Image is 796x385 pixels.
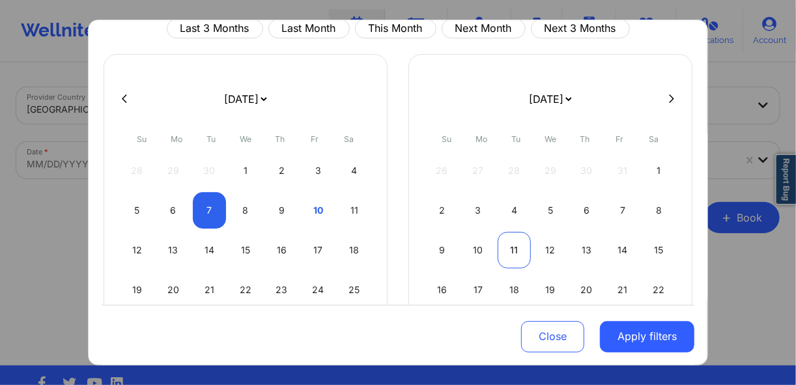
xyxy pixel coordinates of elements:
[171,134,182,144] abbr: Monday
[137,134,147,144] abbr: Sunday
[616,134,623,144] abbr: Friday
[531,19,630,38] button: Next 3 Months
[442,134,452,144] abbr: Sunday
[642,192,675,229] div: Sat Nov 08 2025
[265,192,298,229] div: Thu Oct 09 2025
[193,272,226,308] div: Tue Oct 21 2025
[268,19,350,38] button: Last Month
[265,232,298,268] div: Thu Oct 16 2025
[276,134,285,144] abbr: Thursday
[311,134,319,144] abbr: Friday
[534,232,567,268] div: Wed Nov 12 2025
[570,232,603,268] div: Thu Nov 13 2025
[498,232,531,268] div: Tue Nov 11 2025
[545,134,556,144] abbr: Wednesday
[425,232,459,268] div: Sun Nov 09 2025
[606,272,640,308] div: Fri Nov 21 2025
[157,232,190,268] div: Mon Oct 13 2025
[337,192,371,229] div: Sat Oct 11 2025
[167,19,263,38] button: Last 3 Months
[157,192,190,229] div: Mon Oct 06 2025
[606,232,640,268] div: Fri Nov 14 2025
[229,232,263,268] div: Wed Oct 15 2025
[229,192,263,229] div: Wed Oct 08 2025
[580,134,590,144] abbr: Thursday
[600,321,694,352] button: Apply filters
[642,272,675,308] div: Sat Nov 22 2025
[337,232,371,268] div: Sat Oct 18 2025
[337,152,371,189] div: Sat Oct 04 2025
[229,272,263,308] div: Wed Oct 22 2025
[570,192,603,229] div: Thu Nov 06 2025
[511,134,520,144] abbr: Tuesday
[193,232,226,268] div: Tue Oct 14 2025
[649,134,659,144] abbr: Saturday
[302,232,335,268] div: Fri Oct 17 2025
[302,272,335,308] div: Fri Oct 24 2025
[521,321,584,352] button: Close
[476,134,487,144] abbr: Monday
[157,272,190,308] div: Mon Oct 20 2025
[206,134,216,144] abbr: Tuesday
[462,192,495,229] div: Mon Nov 03 2025
[498,272,531,308] div: Tue Nov 18 2025
[265,152,298,189] div: Thu Oct 02 2025
[606,192,640,229] div: Fri Nov 07 2025
[121,272,154,308] div: Sun Oct 19 2025
[265,272,298,308] div: Thu Oct 23 2025
[570,272,603,308] div: Thu Nov 20 2025
[345,134,354,144] abbr: Saturday
[229,152,263,189] div: Wed Oct 01 2025
[642,152,675,189] div: Sat Nov 01 2025
[121,232,154,268] div: Sun Oct 12 2025
[498,192,531,229] div: Tue Nov 04 2025
[425,192,459,229] div: Sun Nov 02 2025
[337,272,371,308] div: Sat Oct 25 2025
[462,232,495,268] div: Mon Nov 10 2025
[425,272,459,308] div: Sun Nov 16 2025
[240,134,251,144] abbr: Wednesday
[534,272,567,308] div: Wed Nov 19 2025
[193,192,226,229] div: Tue Oct 07 2025
[302,192,335,229] div: Fri Oct 10 2025
[121,192,154,229] div: Sun Oct 05 2025
[642,232,675,268] div: Sat Nov 15 2025
[442,19,526,38] button: Next Month
[462,272,495,308] div: Mon Nov 17 2025
[534,192,567,229] div: Wed Nov 05 2025
[302,152,335,189] div: Fri Oct 03 2025
[355,19,436,38] button: This Month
